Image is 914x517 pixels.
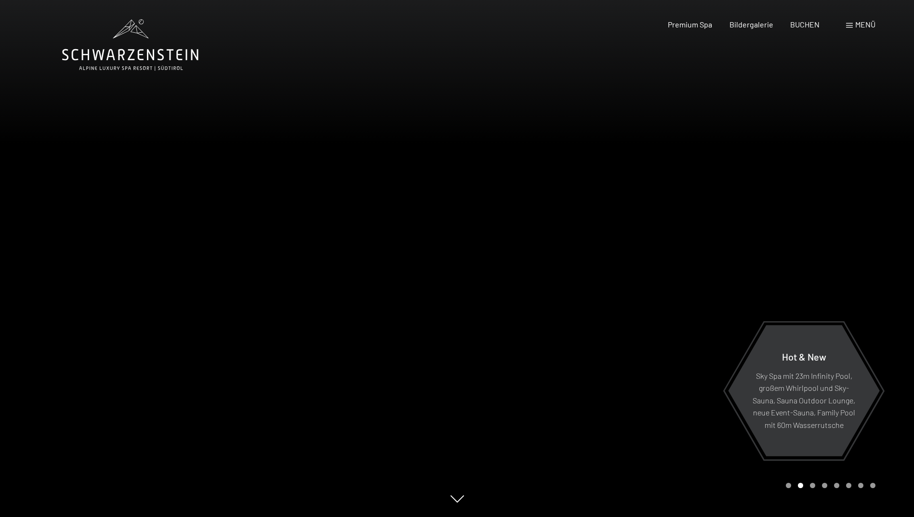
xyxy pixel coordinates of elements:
[846,483,851,488] div: Carousel Page 6
[870,483,875,488] div: Carousel Page 8
[668,20,712,29] a: Premium Spa
[786,483,791,488] div: Carousel Page 1
[782,350,826,362] span: Hot & New
[810,483,815,488] div: Carousel Page 3
[728,324,880,457] a: Hot & New Sky Spa mit 23m Infinity Pool, großem Whirlpool und Sky-Sauna, Sauna Outdoor Lounge, ne...
[834,483,839,488] div: Carousel Page 5
[782,483,875,488] div: Carousel Pagination
[798,483,803,488] div: Carousel Page 2 (Current Slide)
[752,369,856,431] p: Sky Spa mit 23m Infinity Pool, großem Whirlpool und Sky-Sauna, Sauna Outdoor Lounge, neue Event-S...
[822,483,827,488] div: Carousel Page 4
[855,20,875,29] span: Menü
[790,20,820,29] a: BUCHEN
[858,483,863,488] div: Carousel Page 7
[729,20,773,29] a: Bildergalerie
